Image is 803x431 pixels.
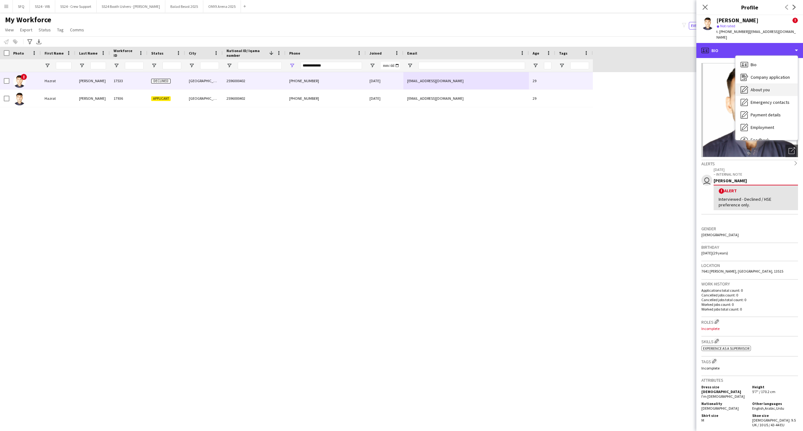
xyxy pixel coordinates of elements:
button: Open Filter Menu [226,63,232,68]
button: Open Filter Menu [559,63,565,68]
span: Export [20,27,32,33]
div: 29 [529,90,555,107]
input: Age Filter Input [544,62,551,69]
div: [EMAIL_ADDRESS][DOMAIN_NAME] [403,72,529,89]
input: National ID/ Iqama number Filter Input [238,62,282,69]
span: ! [719,188,724,194]
app-action-btn: Advanced filters [26,38,34,45]
button: ONYX Arena 2025 [203,0,241,13]
span: M [701,418,704,423]
span: Payment details [751,112,781,118]
span: Phone [289,51,300,56]
div: Hazrat [41,72,75,89]
p: – INTERNAL NOTE [714,172,798,177]
app-action-btn: Export XLSX [35,38,43,45]
span: Tag [57,27,64,33]
input: Status Filter Input [162,62,181,69]
div: [EMAIL_ADDRESS][DOMAIN_NAME] [403,90,529,107]
p: Worked jobs count: 0 [701,302,798,307]
button: SFQ [13,0,30,13]
p: Cancelled jobs total count: 0 [701,297,798,302]
button: Open Filter Menu [45,63,50,68]
h5: Nationality [701,401,747,406]
button: Everyone8,559 [689,22,720,29]
h3: Roles [701,318,798,325]
a: Status [36,26,53,34]
span: 2596000402 [226,96,245,101]
div: Emergency contacts [736,96,798,109]
input: City Filter Input [200,62,219,69]
span: Photo [13,51,24,56]
p: Applications total count: 0 [701,288,798,293]
h3: Work history [701,281,798,287]
span: Emergency contacts [751,99,790,105]
button: Open Filter Menu [189,63,194,68]
span: | [EMAIL_ADDRESS][DOMAIN_NAME] [716,29,796,40]
button: Balad Beast 2025 [165,0,203,13]
div: [PERSON_NAME] [75,90,110,107]
span: [DEMOGRAPHIC_DATA] [701,406,739,411]
button: Open Filter Menu [370,63,375,68]
h3: Birthday [701,244,798,250]
input: Email Filter Input [418,62,525,69]
div: [DATE] [366,90,403,107]
div: Alerts [701,160,798,167]
button: Open Filter Menu [114,63,119,68]
span: Email [407,51,417,56]
h5: Dress size [DEMOGRAPHIC_DATA] [701,385,747,394]
div: Payment details [736,109,798,121]
img: Crew avatar or photo [701,63,798,157]
span: Applicant [151,96,171,101]
p: Incomplete [701,326,798,331]
button: Open Filter Menu [407,63,413,68]
input: Workforce ID Filter Input [125,62,144,69]
span: Status [39,27,51,33]
img: Hazrat Rahman [13,93,26,105]
span: t. [PHONE_NUMBER] [716,29,749,34]
span: [DATE] (29 years) [701,251,728,255]
div: 17533 [110,72,147,89]
p: [DATE] [714,167,798,172]
span: First Name [45,51,64,56]
h3: Attributes [701,377,798,383]
div: Open photos pop-in [785,145,798,157]
img: Hazrat Rahman [13,75,26,88]
div: [PHONE_NUMBER] [285,90,366,107]
h3: Location [701,263,798,268]
div: Bio [736,58,798,71]
span: [DEMOGRAPHIC_DATA]: 9.5 UK / 10 US / 43-44 EU [752,418,796,427]
span: Last Name [79,51,98,56]
input: Phone Filter Input [300,62,362,69]
span: ! [792,18,798,23]
input: First Name Filter Input [56,62,72,69]
div: 29 [529,72,555,89]
p: Cancelled jobs count: 0 [701,293,798,297]
span: Joined [370,51,382,56]
span: 5'7" / 170.2 cm [752,389,775,394]
span: Urdu [776,406,784,411]
a: Comms [67,26,87,34]
a: Export [18,26,35,34]
span: Not rated [720,24,735,28]
h3: Gender [701,226,798,231]
span: Company application [751,74,790,80]
span: 7641 [PERSON_NAME], [GEOGRAPHIC_DATA], 13515 [701,269,783,274]
span: Experience as a Supervisor [703,346,749,351]
span: Feedback [751,137,769,143]
span: My Workforce [5,15,51,24]
input: Tags Filter Input [570,62,589,69]
button: SS24 - Crew Support [55,0,97,13]
span: View [5,27,14,33]
button: SS24 - VIB [30,0,55,13]
button: Open Filter Menu [151,63,157,68]
span: Bio [751,62,757,67]
div: Alert [719,188,793,194]
span: Status [151,51,163,56]
div: 17936 [110,90,147,107]
div: [PERSON_NAME] [75,72,110,89]
div: Bio [696,43,803,58]
span: About you [751,87,770,93]
span: Arabic , [765,406,776,411]
span: ! [21,74,27,80]
div: Hazrat [41,90,75,107]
